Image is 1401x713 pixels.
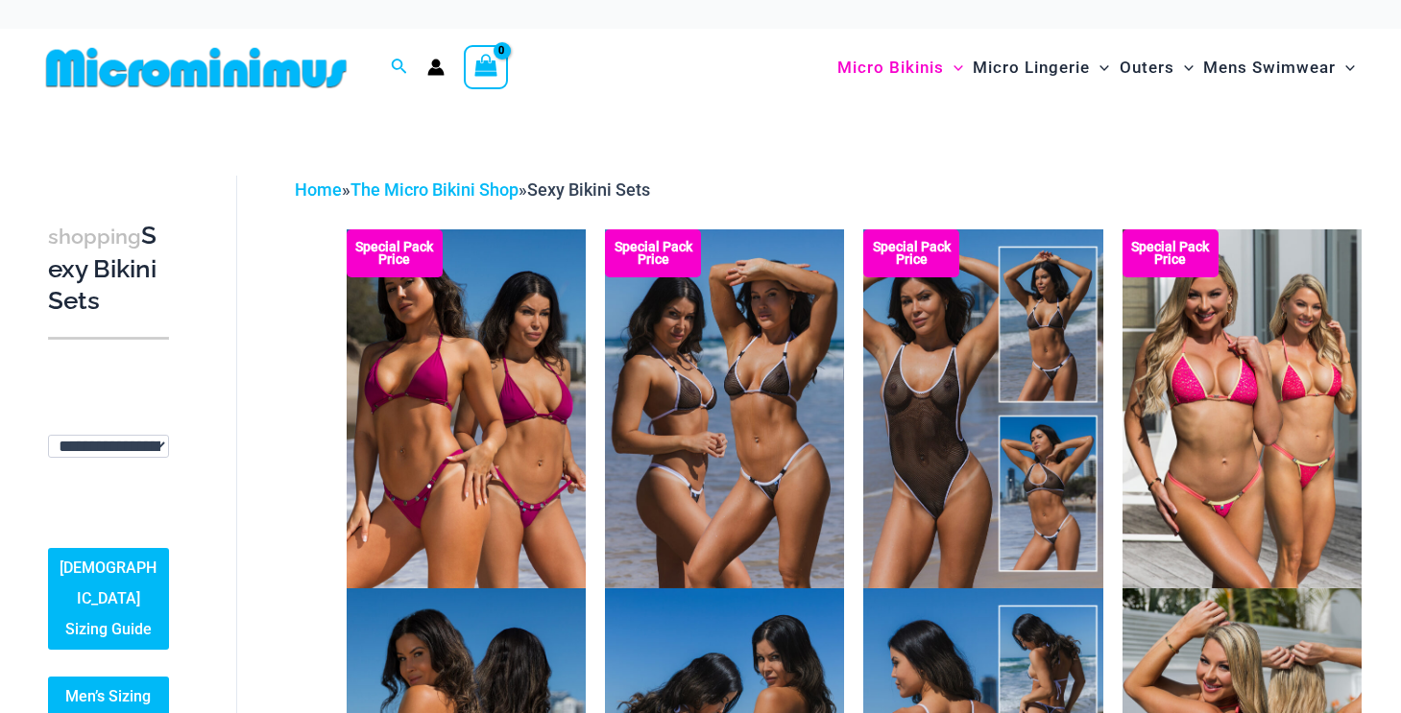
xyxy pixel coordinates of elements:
[1336,43,1355,92] span: Menu Toggle
[347,229,586,588] img: Collection Pack F
[295,179,650,200] span: » »
[48,435,169,458] select: wpc-taxonomy-pa_fabric-type-746009
[350,179,519,200] a: The Micro Bikini Shop
[1090,43,1109,92] span: Menu Toggle
[837,43,944,92] span: Micro Bikinis
[605,241,701,266] b: Special Pack Price
[1115,38,1198,97] a: OutersMenu ToggleMenu Toggle
[1203,43,1336,92] span: Mens Swimwear
[1123,229,1362,588] img: Tri Top Pack F
[527,179,650,200] span: Sexy Bikini Sets
[1198,38,1360,97] a: Mens SwimwearMenu ToggleMenu Toggle
[347,241,443,266] b: Special Pack Price
[464,45,508,89] a: View Shopping Cart, empty
[427,59,445,76] a: Account icon link
[38,46,354,89] img: MM SHOP LOGO FLAT
[1123,241,1219,266] b: Special Pack Price
[391,56,408,80] a: Search icon link
[863,229,1102,588] img: Collection Pack
[944,43,963,92] span: Menu Toggle
[830,36,1363,100] nav: Site Navigation
[968,38,1114,97] a: Micro LingerieMenu ToggleMenu Toggle
[1174,43,1194,92] span: Menu Toggle
[48,220,169,318] h3: Sexy Bikini Sets
[295,179,342,200] a: Home
[973,43,1090,92] span: Micro Lingerie
[1120,43,1174,92] span: Outers
[605,229,844,588] img: Top Bum Pack
[863,241,959,266] b: Special Pack Price
[833,38,968,97] a: Micro BikinisMenu ToggleMenu Toggle
[48,548,169,650] a: [DEMOGRAPHIC_DATA] Sizing Guide
[48,225,141,249] span: shopping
